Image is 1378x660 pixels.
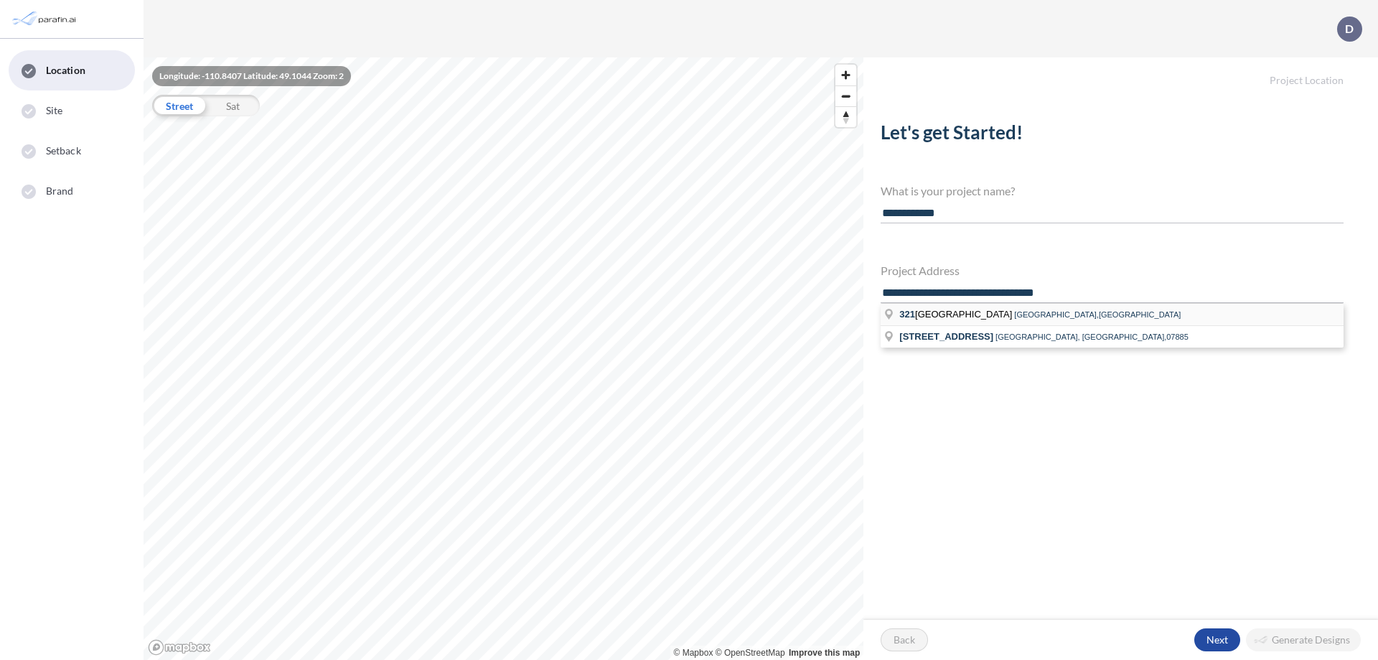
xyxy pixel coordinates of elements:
span: Setback [46,144,81,158]
canvas: Map [144,57,863,660]
span: Location [46,63,85,78]
button: Zoom out [835,85,856,106]
div: Longitude: -110.8407 Latitude: 49.1044 Zoom: 2 [152,66,351,86]
h4: Project Address [881,264,1344,277]
span: 321 [899,309,915,320]
p: D [1345,22,1354,35]
button: Next [1194,628,1240,651]
span: [GEOGRAPHIC_DATA],[GEOGRAPHIC_DATA] [1014,310,1181,319]
div: Sat [206,95,260,116]
a: Improve this map [789,648,860,658]
p: Next [1206,633,1228,647]
img: Parafin [11,6,80,32]
h5: Project Location [863,57,1378,87]
a: OpenStreetMap [716,648,785,658]
h2: Let's get Started! [881,121,1344,149]
span: Reset bearing to north [835,107,856,127]
button: Zoom in [835,65,856,85]
span: Brand [46,184,74,198]
span: [GEOGRAPHIC_DATA], [GEOGRAPHIC_DATA],07885 [995,333,1189,341]
button: Reset bearing to north [835,106,856,127]
a: Mapbox homepage [148,639,211,656]
span: [GEOGRAPHIC_DATA] [899,309,1014,320]
div: Street [152,95,206,116]
span: [STREET_ADDRESS] [899,331,993,342]
span: Zoom out [835,86,856,106]
span: Site [46,103,62,118]
a: Mapbox [674,648,713,658]
h4: What is your project name? [881,184,1344,197]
